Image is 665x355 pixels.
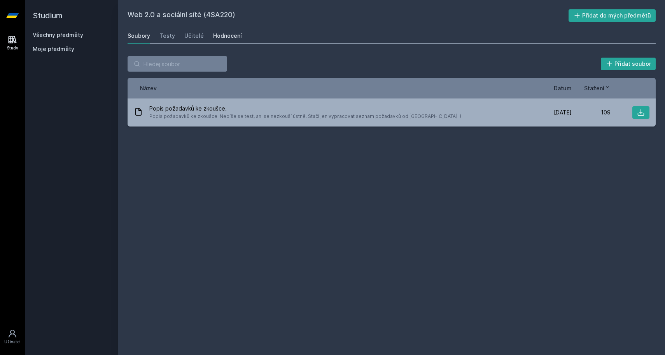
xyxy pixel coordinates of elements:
[213,28,242,44] a: Hodnocení
[149,112,461,120] span: Popis požadavků ke zkoušce. Nepíše se test, ani se nezkouší ústně. Stačí jen vypracovat seznam po...
[601,58,656,70] button: Přidat soubor
[128,32,150,40] div: Soubory
[159,32,175,40] div: Testy
[149,105,461,112] span: Popis požadavků ke zkoušce.
[2,31,23,55] a: Study
[33,45,74,53] span: Moje předměty
[128,28,150,44] a: Soubory
[128,9,569,22] h2: Web 2.0 a sociální sítě (4SA220)
[2,325,23,349] a: Uživatel
[184,28,204,44] a: Učitelé
[572,109,611,116] div: 109
[4,339,21,345] div: Uživatel
[7,45,18,51] div: Study
[569,9,656,22] button: Přidat do mých předmětů
[584,84,611,92] button: Stažení
[184,32,204,40] div: Učitelé
[128,56,227,72] input: Hledej soubor
[33,32,83,38] a: Všechny předměty
[159,28,175,44] a: Testy
[140,84,157,92] button: Název
[554,84,572,92] button: Datum
[584,84,604,92] span: Stažení
[213,32,242,40] div: Hodnocení
[554,109,572,116] span: [DATE]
